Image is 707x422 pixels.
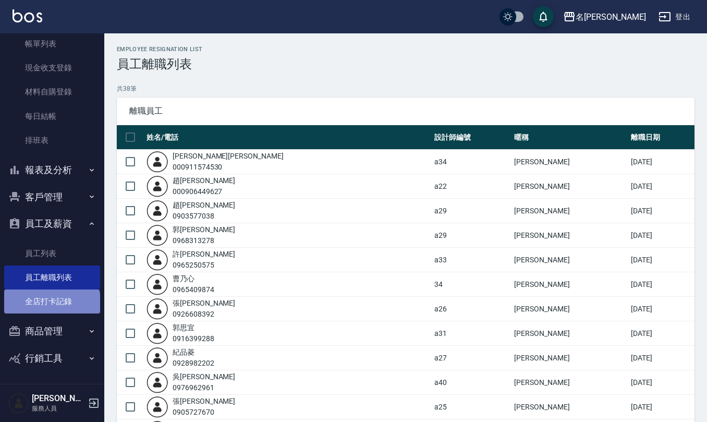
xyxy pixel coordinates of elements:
img: user-login-man-human-body-mobile-person-512.png [147,151,168,173]
td: [DATE] [628,150,694,174]
button: 報表及分析 [4,156,100,184]
div: 000911574530 [173,162,284,173]
div: 0926608392 [173,309,235,320]
img: user-login-man-human-body-mobile-person-512.png [147,322,168,344]
td: [DATE] [628,297,694,321]
td: [PERSON_NAME] [511,272,628,297]
td: [PERSON_NAME] [511,395,628,419]
button: 名[PERSON_NAME] [559,6,650,28]
img: user-login-man-human-body-mobile-person-512.png [147,347,168,369]
td: a31 [432,321,512,346]
span: 離職員工 [129,106,682,116]
td: [DATE] [628,395,694,419]
img: user-login-man-human-body-mobile-person-512.png [147,396,168,418]
p: 服務人員 [32,404,85,413]
a: 每日結帳 [4,104,100,128]
img: user-login-man-human-body-mobile-person-512.png [147,224,168,246]
td: [DATE] [628,174,694,199]
div: 吳 [PERSON_NAME] [173,371,235,382]
div: 0905727670 [173,407,235,418]
td: a40 [432,370,512,395]
div: 0903577038 [173,211,235,222]
div: 0965409874 [173,284,214,295]
button: 行銷工具 [4,345,100,372]
div: 紀 品菱 [173,347,214,358]
img: user-login-man-human-body-mobile-person-512.png [147,298,168,320]
img: Person [8,393,29,414]
td: a29 [432,223,512,248]
td: [DATE] [628,248,694,272]
td: [DATE] [628,199,694,223]
button: 商品管理 [4,318,100,345]
img: user-login-man-human-body-mobile-person-512.png [147,175,168,197]
h5: [PERSON_NAME] [32,393,85,404]
td: [PERSON_NAME] [511,370,628,395]
td: [PERSON_NAME] [511,223,628,248]
h2: Employee Resignation List [117,46,694,53]
button: 客戶管理 [4,184,100,211]
div: 0928982202 [173,358,214,369]
td: a34 [432,150,512,174]
div: 郭 [PERSON_NAME] [173,224,235,235]
button: save [533,6,554,27]
div: 趙 [PERSON_NAME] [173,175,235,186]
button: 登出 [654,7,694,27]
td: [PERSON_NAME] [511,248,628,272]
a: 材料自購登錄 [4,80,100,104]
img: user-login-man-human-body-mobile-person-512.png [147,273,168,295]
img: user-login-man-human-body-mobile-person-512.png [147,371,168,393]
div: 0976962961 [173,382,235,393]
img: user-login-man-human-body-mobile-person-512.png [147,249,168,271]
th: 姓名/電話 [144,125,432,150]
td: a27 [432,346,512,370]
td: [PERSON_NAME] [511,321,628,346]
button: 員工及薪資 [4,210,100,237]
td: [DATE] [628,272,694,297]
div: 張 [PERSON_NAME] [173,298,235,309]
h3: 員工離職列表 [117,57,694,71]
td: [DATE] [628,223,694,248]
a: 員工列表 [4,242,100,266]
div: 0968313278 [173,235,235,246]
div: 0916399288 [173,333,214,344]
a: 全店打卡記錄 [4,290,100,314]
td: [PERSON_NAME] [511,346,628,370]
img: Logo [13,9,42,22]
td: [PERSON_NAME] [511,199,628,223]
td: [DATE] [628,321,694,346]
div: 趙 [PERSON_NAME] [173,200,235,211]
td: 34 [432,272,512,297]
td: [DATE] [628,370,694,395]
th: 設計師編號 [432,125,512,150]
td: a29 [432,199,512,223]
td: a33 [432,248,512,272]
td: [PERSON_NAME] [511,297,628,321]
div: 張 [PERSON_NAME] [173,396,235,407]
a: 帳單列表 [4,32,100,56]
div: 郭 思宜 [173,322,214,333]
a: 員工離職列表 [4,266,100,290]
th: 暱稱 [511,125,628,150]
div: [PERSON_NAME] [PERSON_NAME] [173,151,284,162]
td: [PERSON_NAME] [511,174,628,199]
td: [DATE] [628,346,694,370]
td: a25 [432,395,512,419]
td: [PERSON_NAME] [511,150,628,174]
p: 共 38 筆 [117,84,694,93]
a: 現金收支登錄 [4,56,100,80]
a: 排班表 [4,128,100,152]
td: a22 [432,174,512,199]
th: 離職日期 [628,125,694,150]
div: 曹 乃心 [173,273,214,284]
div: 0965250575 [173,260,235,271]
img: user-login-man-human-body-mobile-person-512.png [147,200,168,222]
div: 名[PERSON_NAME] [576,10,646,23]
div: 000906449627 [173,186,235,197]
td: a26 [432,297,512,321]
div: 許 [PERSON_NAME] [173,249,235,260]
